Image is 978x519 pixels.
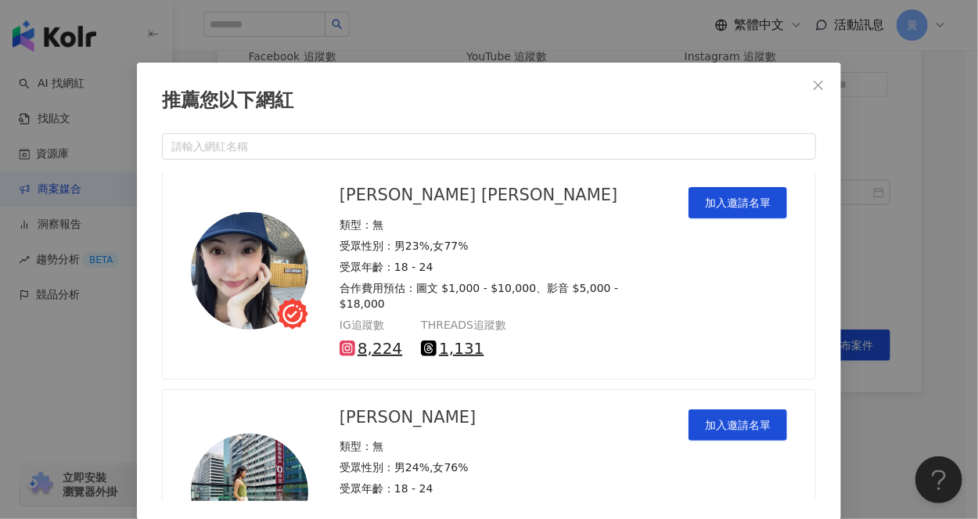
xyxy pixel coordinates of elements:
[803,70,834,101] button: Close
[689,409,787,441] button: 加入邀請名單
[705,419,771,431] span: 加入邀請名單
[340,409,476,425] h2: [PERSON_NAME]
[372,218,383,231] span: 無
[394,482,433,495] span: 18 - 24
[340,282,618,310] span: 圖文 $1,000 - $10,000、影音 $5,000 - $18,000
[812,79,825,92] span: close
[394,261,433,273] span: 18 - 24
[340,282,416,294] label: 合作費用預估 ：
[191,212,308,330] img: KOL Avatar
[372,440,383,452] span: 無
[358,337,402,359] a: 8,224
[340,187,618,203] h2: [PERSON_NAME] [PERSON_NAME]
[689,187,787,218] button: 加入邀請名單
[340,261,394,273] label: 受眾年齡 ：
[340,317,402,333] label: IG 追蹤數
[340,218,372,231] label: 類型 ：
[394,240,469,252] span: 男 23% , 女 77%
[340,461,394,474] label: 受眾性別 ：
[394,461,469,474] span: 男 24% , 女 76%
[705,196,771,209] span: 加入邀請名單
[421,317,506,333] label: THREADS 追蹤數
[439,337,484,359] a: 1,131
[340,482,394,495] label: 受眾年齡 ：
[162,88,816,114] div: 推薦您以下網紅
[340,240,394,252] label: 受眾性別 ：
[340,440,372,452] label: 類型 ：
